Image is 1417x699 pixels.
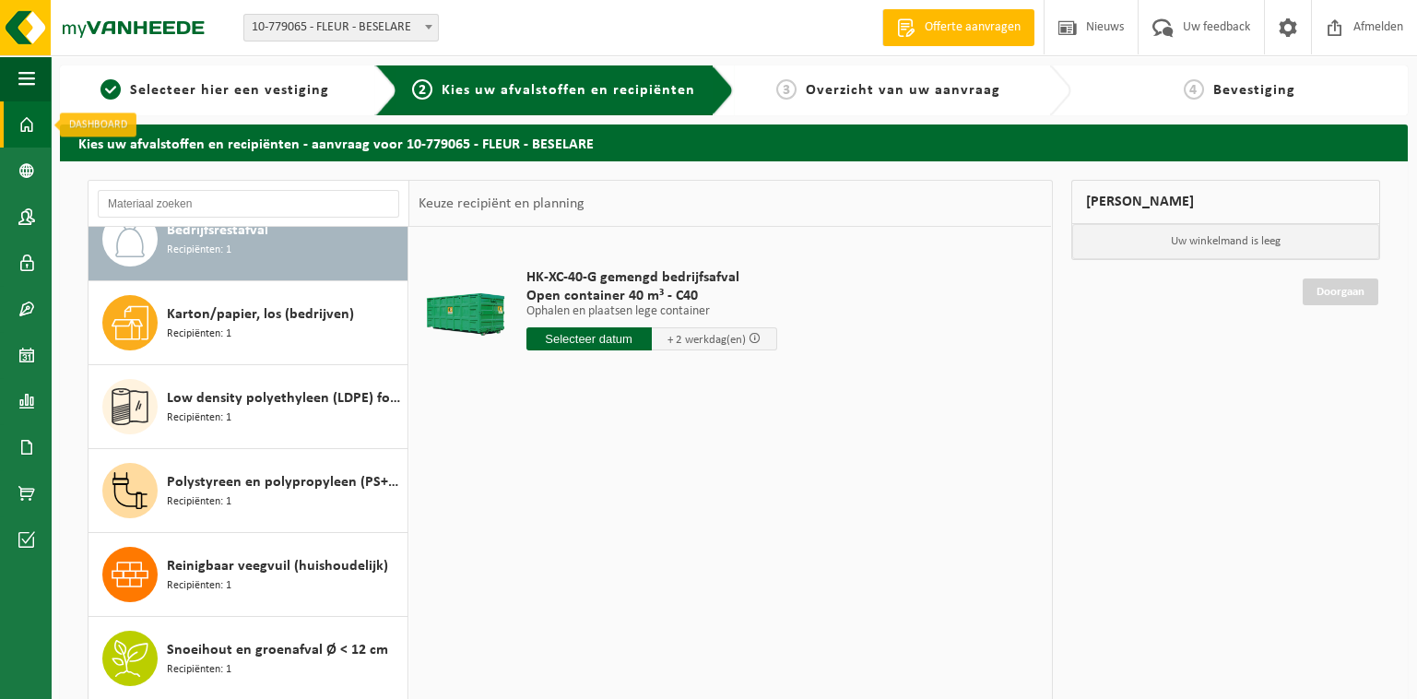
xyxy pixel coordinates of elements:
h2: Kies uw afvalstoffen en recipiënten - aanvraag voor 10-779065 - FLEUR - BESELARE [60,124,1408,160]
input: Selecteer datum [526,327,652,350]
span: Recipiënten: 1 [167,493,231,511]
span: Recipiënten: 1 [167,409,231,427]
button: Karton/papier, los (bedrijven) Recipiënten: 1 [89,281,408,365]
span: 10-779065 - FLEUR - BESELARE [244,15,438,41]
span: Karton/papier, los (bedrijven) [167,303,354,326]
div: Keuze recipiënt en planning [409,181,594,227]
button: Reinigbaar veegvuil (huishoudelijk) Recipiënten: 1 [89,533,408,617]
span: 2 [412,79,432,100]
span: Recipiënten: 1 [167,577,231,595]
span: + 2 werkdag(en) [667,334,746,346]
button: Low density polyethyleen (LDPE) folie, los, naturel Recipiënten: 1 [89,365,408,449]
span: Bevestiging [1213,83,1295,98]
span: Open container 40 m³ - C40 [526,287,777,305]
span: Recipiënten: 1 [167,242,231,259]
span: HK-XC-40-G gemengd bedrijfsafval [526,268,777,287]
span: Low density polyethyleen (LDPE) folie, los, naturel [167,387,403,409]
a: Offerte aanvragen [882,9,1034,46]
a: Doorgaan [1303,278,1378,305]
span: Offerte aanvragen [920,18,1025,37]
p: Ophalen en plaatsen lege container [526,305,777,318]
span: Selecteer hier een vestiging [130,83,329,98]
span: 1 [100,79,121,100]
input: Materiaal zoeken [98,190,399,218]
span: Bedrijfsrestafval [167,219,268,242]
span: Recipiënten: 1 [167,326,231,343]
button: Polystyreen en polypropyleen (PS+PP) bloempotten en plantentrays gemengd Recipiënten: 1 [89,449,408,533]
span: 3 [776,79,797,100]
a: 1Selecteer hier een vestiging [69,79,360,101]
span: Polystyreen en polypropyleen (PS+PP) bloempotten en plantentrays gemengd [167,471,403,493]
p: Uw winkelmand is leeg [1072,224,1380,259]
button: Bedrijfsrestafval Recipiënten: 1 [89,197,408,281]
span: 4 [1184,79,1204,100]
span: Reinigbaar veegvuil (huishoudelijk) [167,555,388,577]
span: Overzicht van uw aanvraag [806,83,1000,98]
span: Recipiënten: 1 [167,661,231,679]
div: [PERSON_NAME] [1071,180,1381,224]
span: 10-779065 - FLEUR - BESELARE [243,14,439,41]
span: Kies uw afvalstoffen en recipiënten [442,83,695,98]
span: Snoeihout en groenafval Ø < 12 cm [167,639,388,661]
